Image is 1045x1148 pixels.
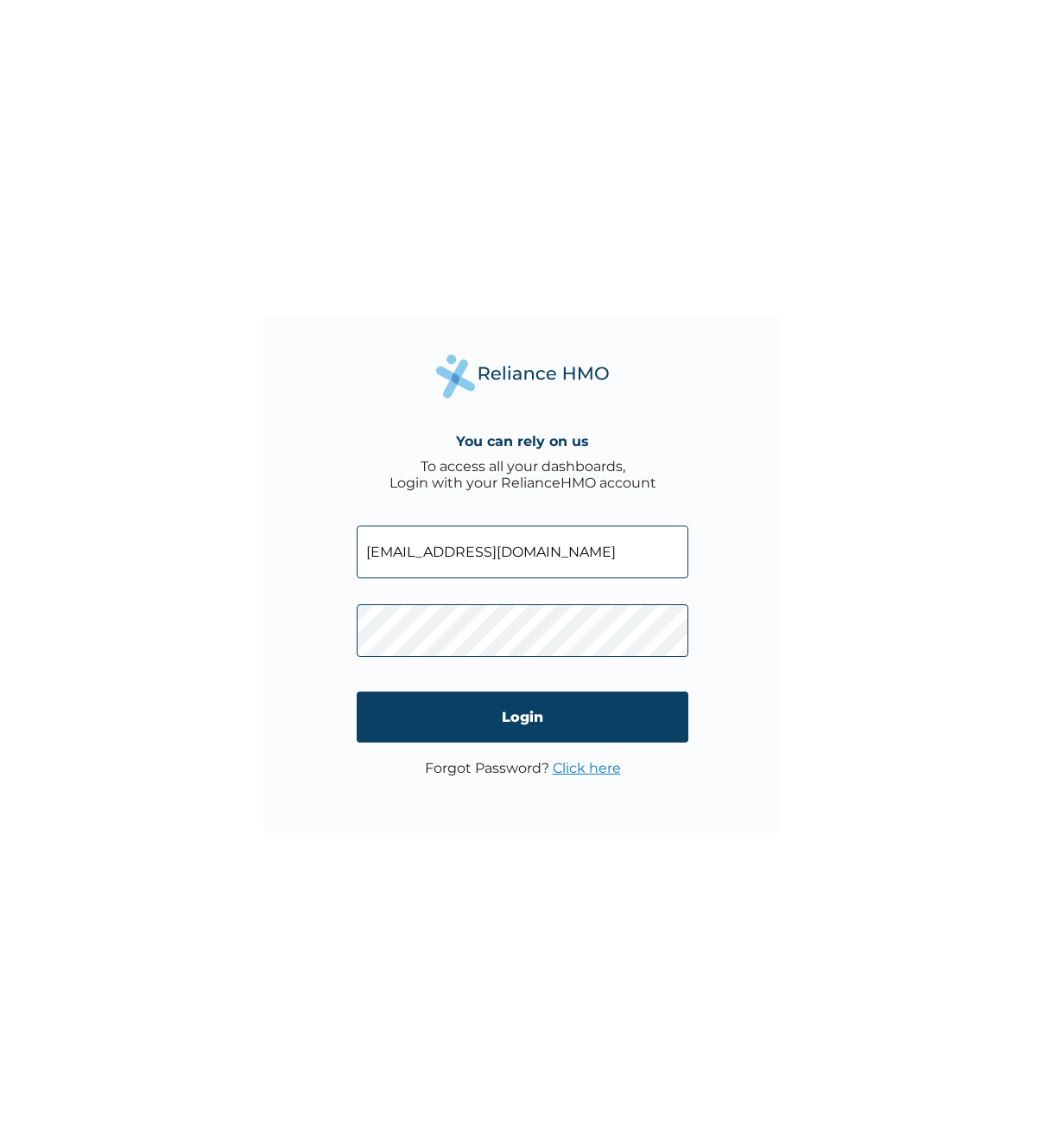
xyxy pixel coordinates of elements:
input: Email address or HMO ID [357,526,688,578]
p: Forgot Password? [425,760,621,776]
a: Click here [553,760,621,776]
h4: You can rely on us [456,433,589,450]
img: Reliance Health's Logo [436,354,609,399]
input: Login [357,692,688,743]
div: To access all your dashboards, Login with your RelianceHMO account [389,458,656,491]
